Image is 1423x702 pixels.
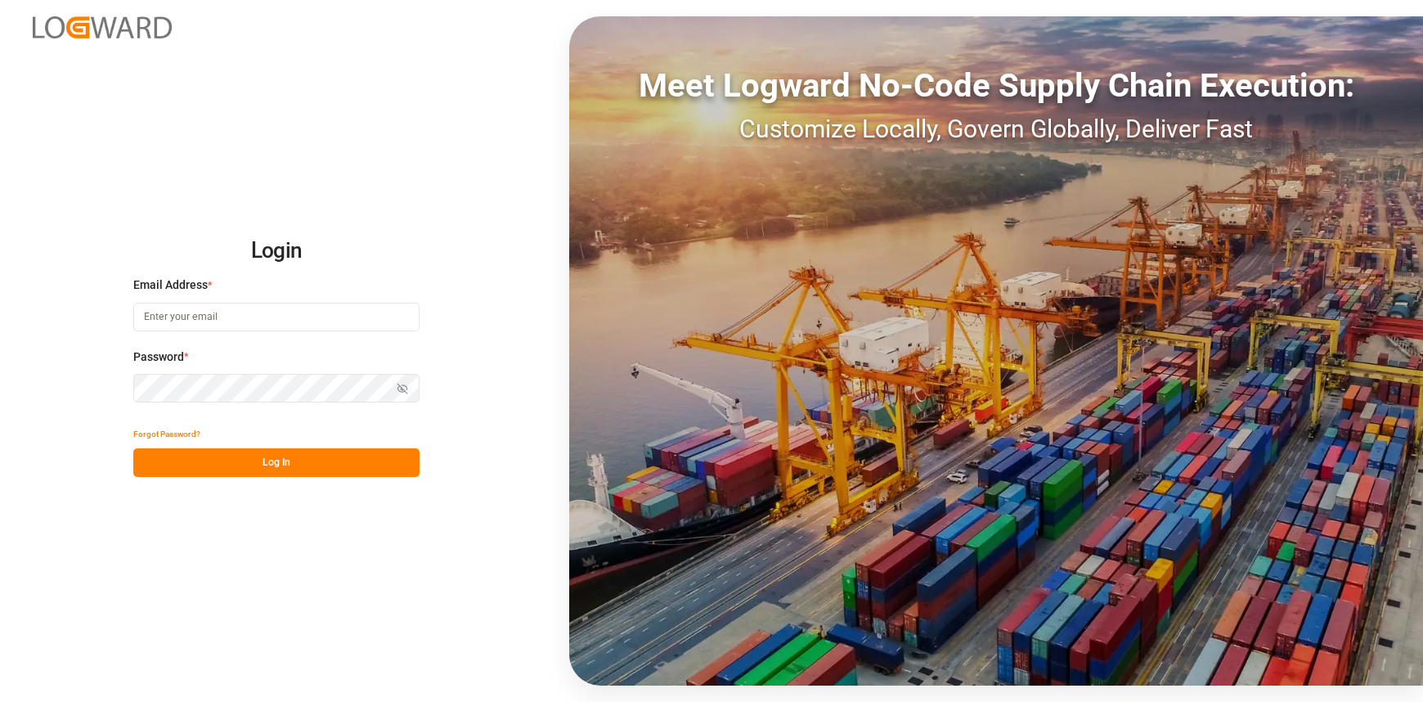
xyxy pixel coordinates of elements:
[133,303,420,331] input: Enter your email
[33,16,172,38] img: Logward_new_orange.png
[133,225,420,277] h2: Login
[569,110,1423,147] div: Customize Locally, Govern Globally, Deliver Fast
[133,448,420,477] button: Log In
[133,349,184,366] span: Password
[569,61,1423,110] div: Meet Logward No-Code Supply Chain Execution:
[133,420,200,448] button: Forgot Password?
[133,277,208,294] span: Email Address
